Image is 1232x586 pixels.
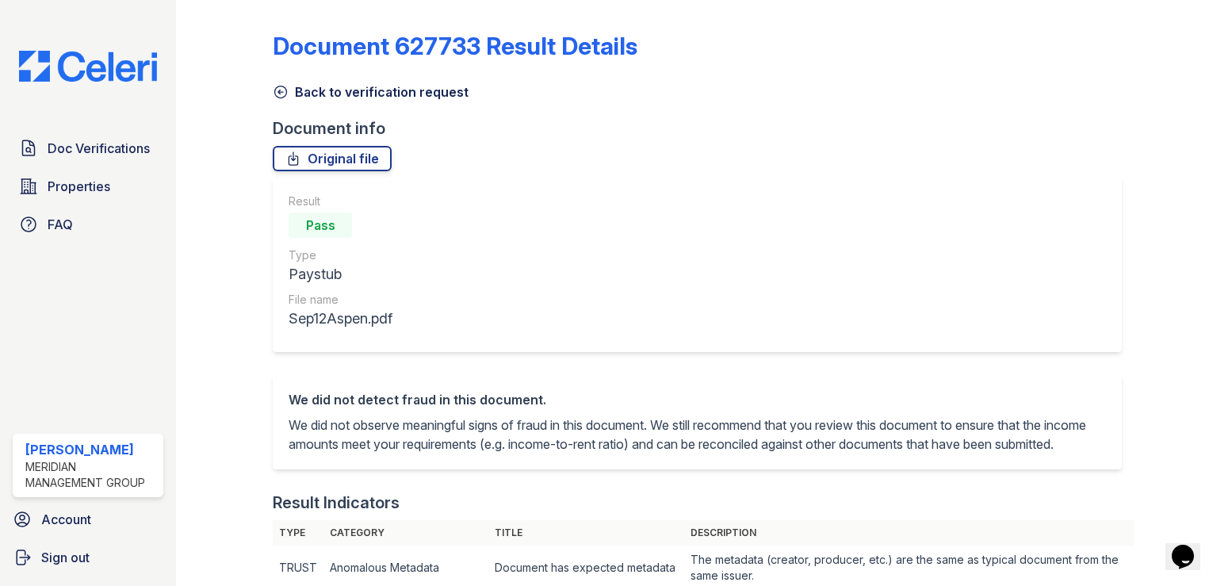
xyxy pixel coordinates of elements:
div: Paystub [289,263,392,285]
div: Result [289,193,392,209]
a: Sign out [6,542,170,573]
span: Doc Verifications [48,139,150,158]
th: Description [684,520,1135,546]
a: Back to verification request [273,82,469,101]
div: Pass [289,213,352,238]
a: FAQ [13,209,163,240]
th: Type [273,520,323,546]
span: FAQ [48,215,73,234]
span: Sign out [41,548,90,567]
div: We did not detect fraud in this document. [289,390,1106,409]
a: Document 627733 Result Details [273,32,637,60]
div: Result Indicators [273,492,400,514]
a: Account [6,504,170,535]
a: Original file [273,146,392,171]
span: Properties [48,177,110,196]
th: Category [323,520,488,546]
div: [PERSON_NAME] [25,440,157,459]
div: File name [289,292,392,308]
img: CE_Logo_Blue-a8612792a0a2168367f1c8372b55b34899dd931a85d93a1a3d3e32e68fde9ad4.png [6,51,170,82]
div: Type [289,247,392,263]
span: Account [41,510,91,529]
a: Doc Verifications [13,132,163,164]
div: Document info [273,117,1134,140]
a: Properties [13,170,163,202]
div: Sep12Aspen.pdf [289,308,392,330]
div: Meridian Management Group [25,459,157,491]
p: We did not observe meaningful signs of fraud in this document. We still recommend that you review... [289,416,1106,454]
th: Title [488,520,684,546]
iframe: chat widget [1165,523,1216,570]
